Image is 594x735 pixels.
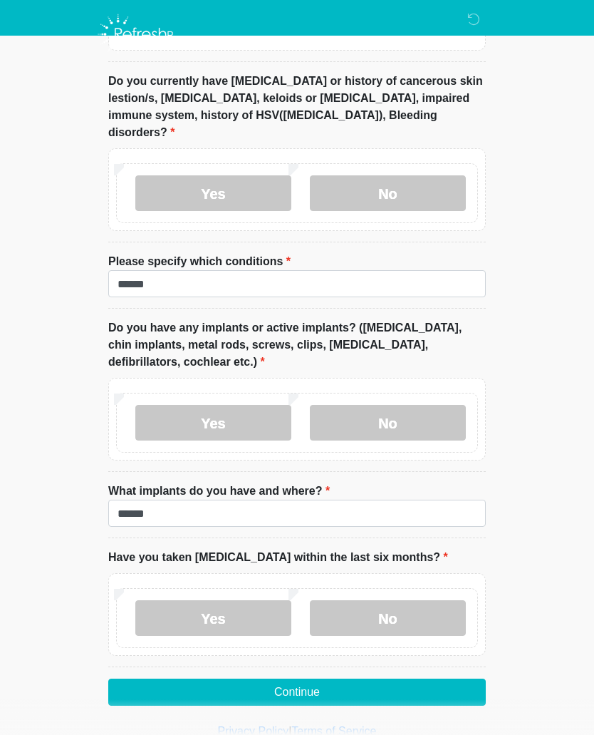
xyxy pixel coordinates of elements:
label: Yes [135,600,291,636]
label: Have you taken [MEDICAL_DATA] within the last six months? [108,549,448,566]
label: Do you have any implants or active implants? ([MEDICAL_DATA], chin implants, metal rods, screws, ... [108,319,486,371]
label: No [310,175,466,211]
label: No [310,600,466,636]
label: What implants do you have and where? [108,483,330,500]
label: Yes [135,405,291,441]
label: Please specify which conditions [108,253,291,270]
label: Yes [135,175,291,211]
img: Refresh RX Logo [94,11,180,58]
label: Do you currently have [MEDICAL_DATA] or history of cancerous skin lestion/s, [MEDICAL_DATA], kelo... [108,73,486,141]
label: No [310,405,466,441]
button: Continue [108,679,486,706]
